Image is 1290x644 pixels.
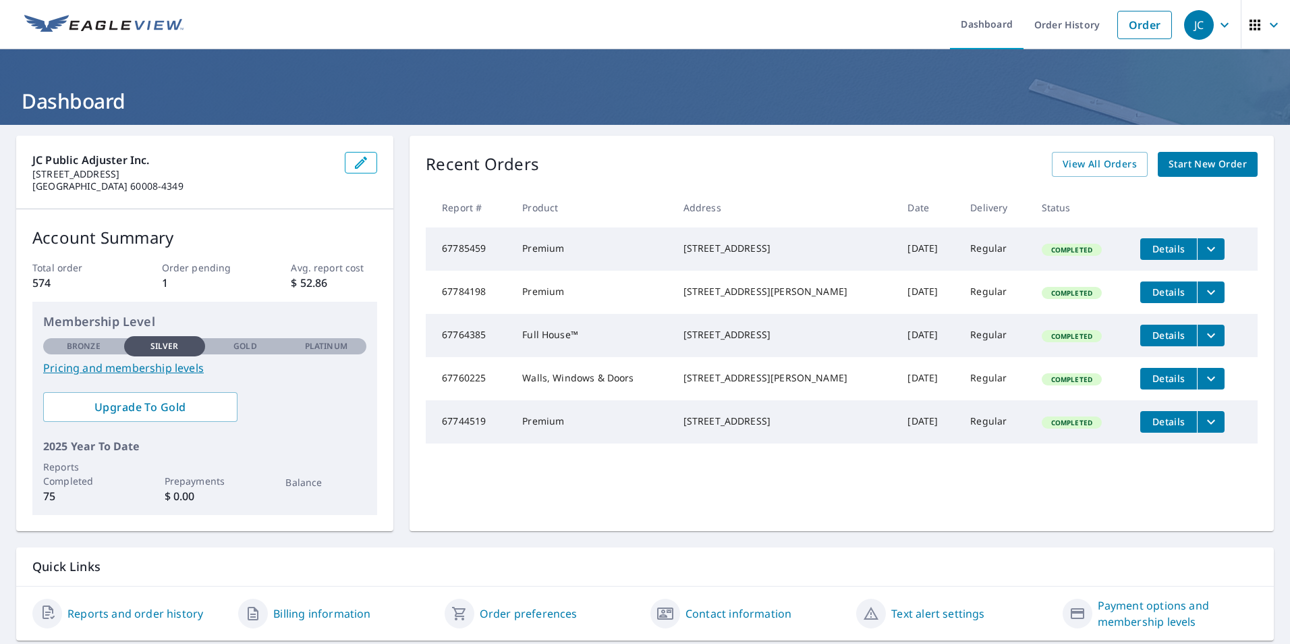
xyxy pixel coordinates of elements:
[897,271,959,314] td: [DATE]
[511,400,672,444] td: Premium
[54,400,227,414] span: Upgrade To Gold
[43,360,366,376] a: Pricing and membership levels
[426,227,511,271] td: 67785459
[1043,245,1100,254] span: Completed
[165,474,246,488] p: Prepayments
[305,340,347,352] p: Platinum
[32,152,334,168] p: JC Public Adjuster Inc.
[43,488,124,504] p: 75
[273,606,370,622] a: Billing information
[165,488,246,504] p: $ 0.00
[426,152,539,177] p: Recent Orders
[959,314,1030,357] td: Regular
[511,357,672,400] td: Walls, Windows & Doors
[43,392,237,422] a: Upgrade To Gold
[1148,329,1189,342] span: Details
[1063,156,1137,173] span: View All Orders
[150,340,179,352] p: Silver
[1197,238,1225,260] button: filesDropdownBtn-67785459
[511,188,672,227] th: Product
[426,314,511,357] td: 67764385
[32,225,377,250] p: Account Summary
[426,400,511,444] td: 67744519
[426,188,511,227] th: Report #
[1148,372,1189,385] span: Details
[683,242,887,255] div: [STREET_ADDRESS]
[43,313,366,331] p: Membership Level
[1140,368,1197,390] button: detailsBtn-67760225
[1052,152,1148,177] a: View All Orders
[32,558,1258,575] p: Quick Links
[32,168,334,180] p: [STREET_ADDRESS]
[291,275,377,291] p: $ 52.86
[291,261,377,275] p: Avg. report cost
[897,400,959,444] td: [DATE]
[426,357,511,400] td: 67760225
[683,371,887,385] div: [STREET_ADDRESS][PERSON_NAME]
[1197,325,1225,346] button: filesDropdownBtn-67764385
[162,261,248,275] p: Order pending
[1140,411,1197,433] button: detailsBtn-67744519
[67,340,101,352] p: Bronze
[1197,411,1225,433] button: filesDropdownBtn-67744519
[32,180,334,192] p: [GEOGRAPHIC_DATA] 60008-4349
[685,606,791,622] a: Contact information
[32,261,119,275] p: Total order
[24,15,184,35] img: EV Logo
[673,188,897,227] th: Address
[959,188,1030,227] th: Delivery
[897,188,959,227] th: Date
[959,227,1030,271] td: Regular
[67,606,203,622] a: Reports and order history
[1043,375,1100,384] span: Completed
[959,271,1030,314] td: Regular
[683,285,887,298] div: [STREET_ADDRESS][PERSON_NAME]
[43,460,124,488] p: Reports Completed
[959,400,1030,444] td: Regular
[511,314,672,357] td: Full House™
[891,606,984,622] a: Text alert settings
[1148,415,1189,428] span: Details
[511,271,672,314] td: Premium
[683,328,887,342] div: [STREET_ADDRESS]
[43,438,366,454] p: 2025 Year To Date
[1197,368,1225,390] button: filesDropdownBtn-67760225
[1184,10,1214,40] div: JC
[1098,597,1258,630] a: Payment options and membership levels
[1043,288,1100,298] span: Completed
[1117,11,1172,39] a: Order
[1031,188,1130,227] th: Status
[959,357,1030,400] td: Regular
[1140,281,1197,303] button: detailsBtn-67784198
[1148,242,1189,255] span: Details
[32,275,119,291] p: 574
[1140,238,1197,260] button: detailsBtn-67785459
[1043,331,1100,341] span: Completed
[1169,156,1247,173] span: Start New Order
[1197,281,1225,303] button: filesDropdownBtn-67784198
[285,475,366,489] p: Balance
[683,414,887,428] div: [STREET_ADDRESS]
[1158,152,1258,177] a: Start New Order
[897,357,959,400] td: [DATE]
[426,271,511,314] td: 67784198
[1148,286,1189,298] span: Details
[480,606,578,622] a: Order preferences
[162,275,248,291] p: 1
[897,314,959,357] td: [DATE]
[1043,418,1100,427] span: Completed
[511,227,672,271] td: Premium
[16,87,1274,115] h1: Dashboard
[1140,325,1197,346] button: detailsBtn-67764385
[897,227,959,271] td: [DATE]
[233,340,256,352] p: Gold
